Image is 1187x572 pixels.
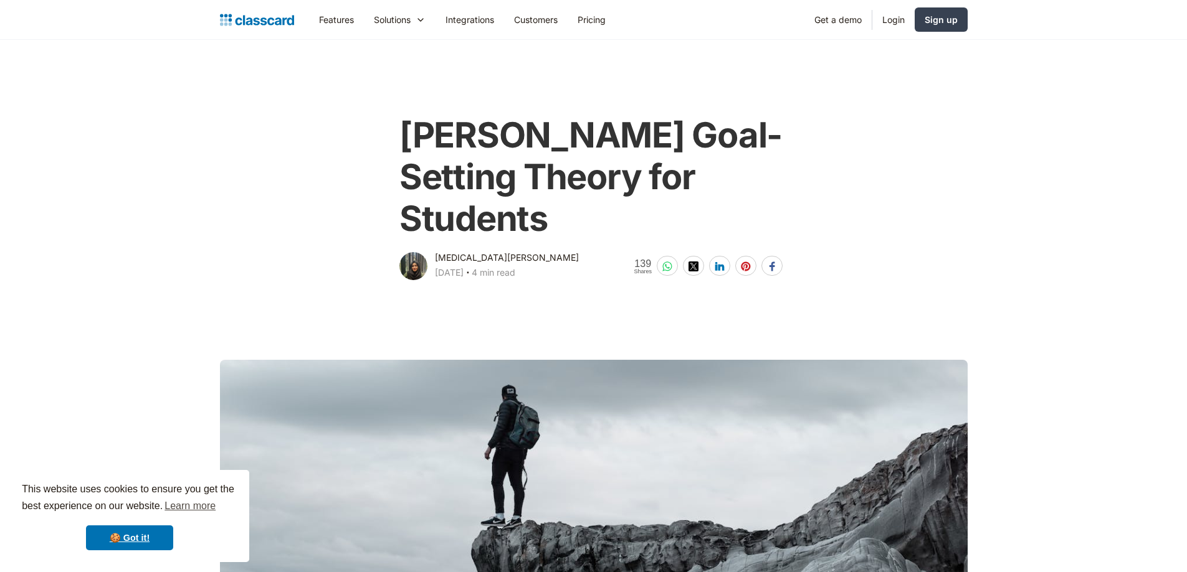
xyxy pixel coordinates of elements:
img: facebook-white sharing button [767,261,777,271]
img: pinterest-white sharing button [741,261,751,271]
a: Pricing [568,6,616,34]
div: Solutions [374,13,411,26]
div: cookieconsent [10,470,249,562]
a: Sign up [915,7,968,32]
img: linkedin-white sharing button [715,261,725,271]
a: Integrations [436,6,504,34]
iframe: Intercom live chat [1145,530,1175,560]
a: Get a demo [804,6,872,34]
h1: [PERSON_NAME] Goal-Setting Theory for Students [399,115,788,240]
a: learn more about cookies [163,497,217,515]
img: whatsapp-white sharing button [662,261,672,271]
a: Login [872,6,915,34]
div: [DATE] [435,265,464,280]
div: Sign up [925,13,958,26]
span: 139 [634,258,652,269]
a: dismiss cookie message [86,525,173,550]
a: Features [309,6,364,34]
div: [MEDICAL_DATA][PERSON_NAME] [435,250,579,265]
div: ‧ [464,265,472,283]
a: Customers [504,6,568,34]
div: Solutions [364,6,436,34]
div: 4 min read [472,265,515,280]
a: Logo [220,11,294,29]
span: Shares [634,269,652,274]
img: twitter-white sharing button [689,261,698,271]
span: This website uses cookies to ensure you get the best experience on our website. [22,482,237,515]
